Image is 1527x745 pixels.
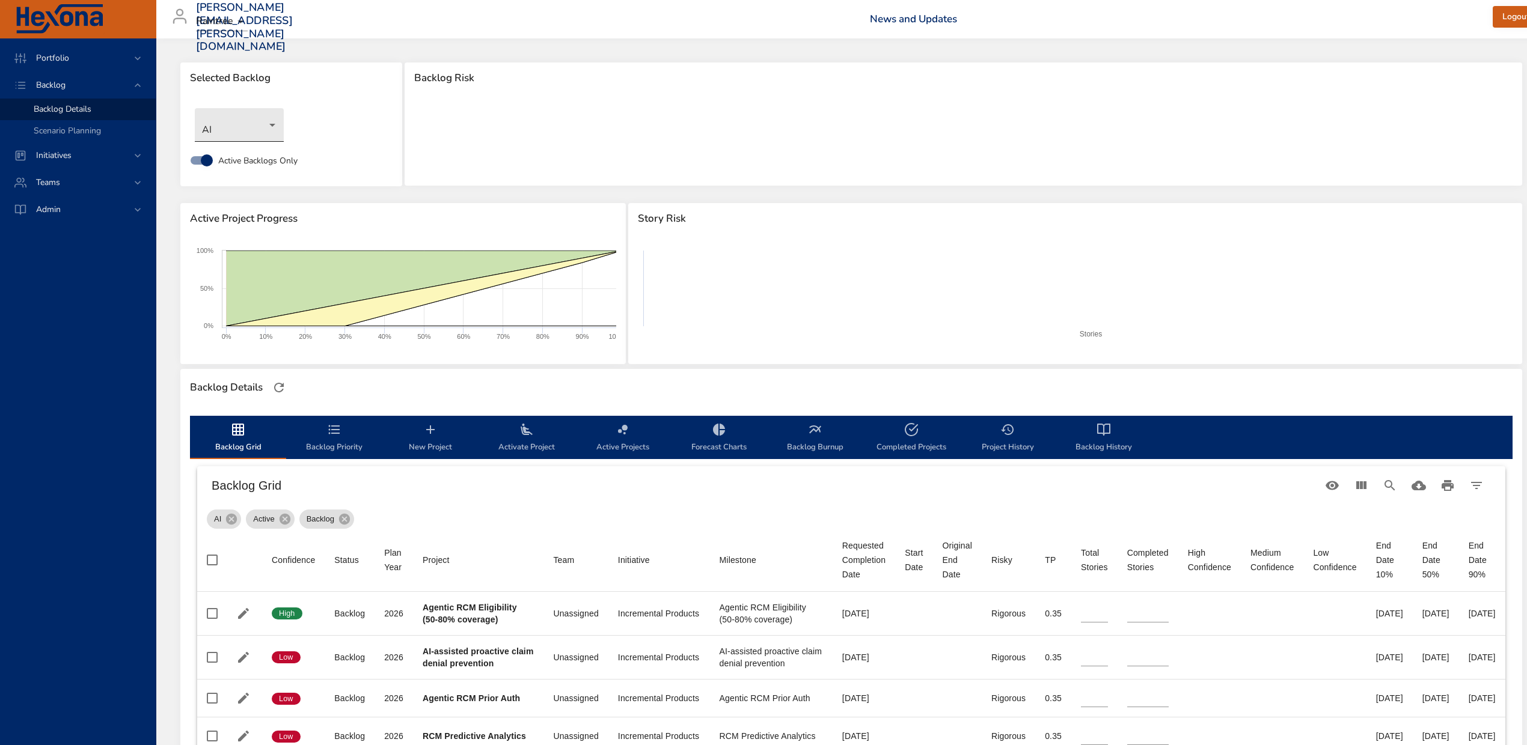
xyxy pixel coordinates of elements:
[26,204,70,215] span: Admin
[423,731,526,741] b: RCM Predictive Analytics
[246,509,294,529] div: Active
[905,546,923,574] div: Sort
[553,607,598,619] div: Unassigned
[423,603,517,624] b: Agentic RCM Eligibility (50-80% coverage)
[1081,546,1108,574] div: Total Stories
[423,693,520,703] b: Agentic RCM Prior Auth
[1376,607,1403,619] div: [DATE]
[234,604,252,622] button: Edit Project Details
[553,730,598,742] div: Unassigned
[943,538,972,582] div: Sort
[1313,546,1356,574] div: Low Confidence
[1376,651,1403,663] div: [DATE]
[272,731,301,742] span: Low
[34,103,91,115] span: Backlog Details
[618,730,700,742] div: Incremental Products
[299,509,354,529] div: Backlog
[334,692,365,704] div: Backlog
[1188,546,1231,574] div: High Confidence
[190,213,616,225] span: Active Project Progress
[259,333,272,340] text: 10%
[197,466,1505,505] div: Table Toolbar
[334,553,359,567] div: Sort
[991,692,1026,704] div: Rigorous
[378,333,391,340] text: 40%
[486,422,568,454] span: Activate Project
[234,689,252,707] button: Edit Project Details
[334,553,365,567] span: Status
[1422,730,1449,742] div: [DATE]
[905,546,923,574] div: Start Date
[190,72,393,84] span: Selected Backlog
[207,509,241,529] div: AI
[1045,651,1062,663] div: 0.35
[212,476,1318,495] h6: Backlog Grid
[842,692,886,704] div: [DATE]
[1469,651,1496,663] div: [DATE]
[638,213,1512,225] span: Story Risk
[618,553,650,567] div: Sort
[618,651,700,663] div: Incremental Products
[842,538,886,582] div: Sort
[618,553,700,567] span: Initiative
[272,652,301,663] span: Low
[871,422,952,454] span: Completed Projects
[270,379,288,397] button: Refresh Page
[720,601,823,625] div: Agentic RCM Eligibility (50-80% coverage)
[720,645,823,669] div: AI-assisted proactive claim denial prevention
[576,333,589,340] text: 90%
[991,730,1026,742] div: Rigorous
[1127,546,1169,574] span: Completed Stories
[1462,471,1491,500] button: Filter Table
[417,333,430,340] text: 50%
[457,333,470,340] text: 60%
[1081,546,1108,574] div: Sort
[1433,471,1462,500] button: Print
[842,538,886,582] div: Requested Completion Date
[26,52,79,64] span: Portfolio
[299,513,341,525] span: Backlog
[334,730,365,742] div: Backlog
[991,651,1026,663] div: Rigorous
[234,648,252,666] button: Edit Project Details
[14,4,105,34] img: Hexona
[196,1,293,53] h3: [PERSON_NAME][EMAIL_ADDRESS][PERSON_NAME][DOMAIN_NAME]
[991,607,1026,619] div: Rigorous
[1469,607,1496,619] div: [DATE]
[218,154,298,167] span: Active Backlogs Only
[943,538,972,582] div: Original End Date
[390,422,471,454] span: New Project
[1045,730,1062,742] div: 0.35
[384,651,403,663] div: 2026
[272,553,315,567] div: Confidence
[338,333,352,340] text: 30%
[186,378,266,397] div: Backlog Details
[720,553,756,567] div: Sort
[1422,651,1449,663] div: [DATE]
[34,125,101,136] span: Scenario Planning
[608,333,625,340] text: 100%
[1376,730,1403,742] div: [DATE]
[1250,546,1294,574] div: Medium Confidence
[842,607,886,619] div: [DATE]
[334,651,365,663] div: Backlog
[1469,730,1496,742] div: [DATE]
[1045,553,1056,567] div: TP
[1376,538,1403,582] div: End Date 10%
[195,108,284,142] div: AI
[384,546,403,574] span: Plan Year
[991,553,1012,567] div: Sort
[1318,471,1347,500] button: Standard Views
[618,553,650,567] div: Initiative
[1469,538,1496,582] div: End Date 90%
[991,553,1026,567] span: Risky
[26,150,81,161] span: Initiatives
[204,322,213,329] text: 0%
[384,730,403,742] div: 2026
[1347,471,1376,500] button: View Columns
[1063,422,1145,454] span: Backlog History
[334,607,365,619] div: Backlog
